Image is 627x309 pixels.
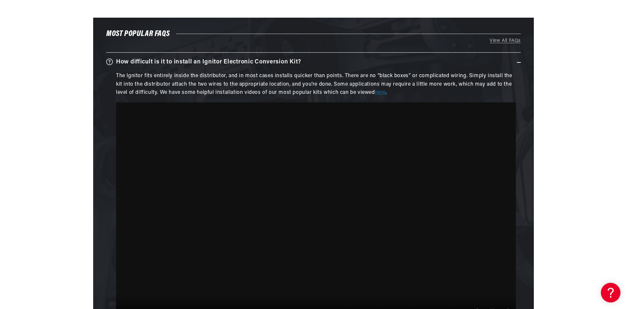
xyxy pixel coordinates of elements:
[106,53,521,72] summary: How difficult is it to install an Ignitor Electronic Conversion Kit?
[106,30,170,38] span: Most Popular FAQs
[375,90,386,95] a: here
[116,72,516,97] p: The Ignitor fits entirely inside the distributor, and in most cases installs quicker than points....
[116,57,301,67] h3: How difficult is it to install an Ignitor Electronic Conversion Kit?
[106,37,521,44] a: View All FAQs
